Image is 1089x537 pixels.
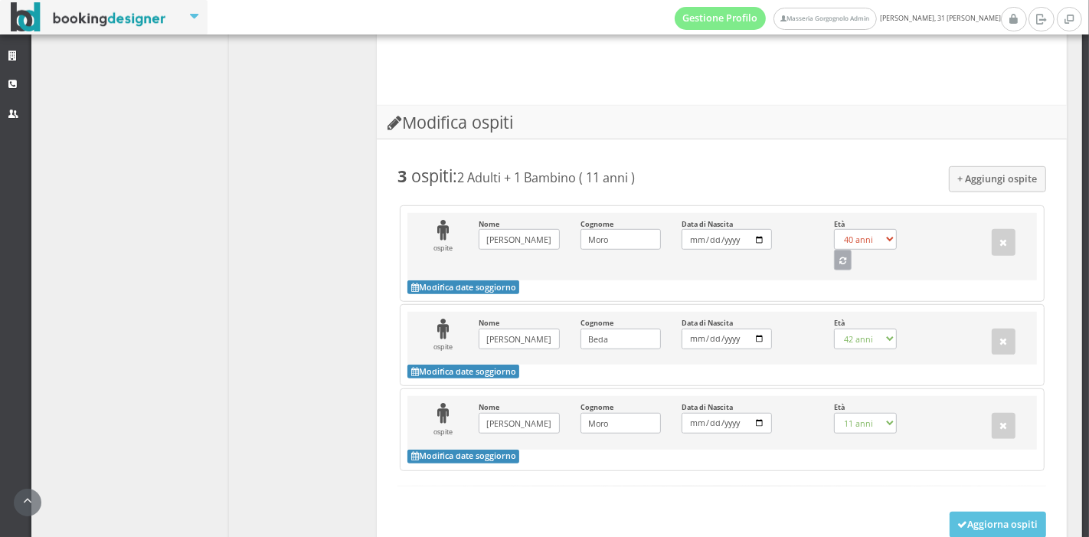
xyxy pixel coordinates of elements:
div: ospite [418,319,469,352]
label: Data di Nascita [682,319,772,349]
button: Modifica date soggiorno [407,280,519,294]
input: Nome [479,329,559,349]
b: 3 [397,165,407,187]
input: Data di Nascita [682,413,772,434]
input: Data di Nascita [682,329,772,349]
select: Età [834,413,897,434]
label: Età [834,319,897,349]
img: BookingDesigner.com [11,2,166,32]
button: Modifica date soggiorno [407,365,519,378]
select: Età [834,329,897,349]
input: Cognome [580,229,661,250]
label: Cognome [580,220,661,250]
input: Data di Nascita [682,229,772,250]
label: Data di Nascita [682,403,772,434]
label: Età [834,220,897,250]
input: Cognome [580,413,661,434]
a: Gestione Profilo [675,7,767,30]
label: Nome [479,220,559,250]
button: + Aggiungi ospite [949,166,1047,192]
span: [PERSON_NAME], 31 [PERSON_NAME] [675,7,1001,30]
label: Cognome [580,319,661,349]
label: Età [834,403,897,434]
label: Cognome [580,403,661,434]
input: Nome [479,229,559,250]
span: ospiti [411,165,453,187]
label: Nome [479,319,559,349]
small: 2 Adulti + 1 Bambino ( 11 anni ) [457,169,635,186]
div: ospite [418,220,469,254]
h3: : [397,166,1046,186]
h3: Modifica ospiti [377,106,1067,140]
div: ospite [418,403,469,437]
button: Modifica date soggiorno [407,450,519,463]
select: Età [834,229,897,250]
input: Nome [479,413,559,434]
label: Nome [479,403,559,434]
input: Cognome [580,329,661,349]
label: Data di Nascita [682,220,772,250]
a: Masseria Gorgognolo Admin [773,8,876,30]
